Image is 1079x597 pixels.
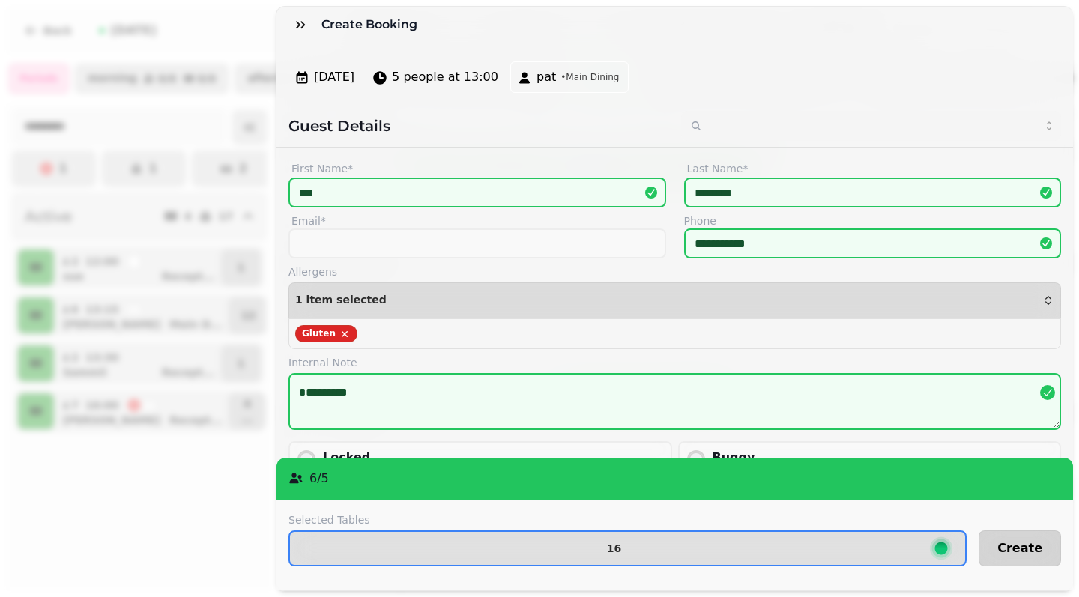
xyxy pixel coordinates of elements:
span: pat [537,68,556,86]
div: Gluten [295,325,357,342]
span: • Main Dining [560,71,619,83]
label: Selected Tables [288,512,967,527]
div: Locked [323,449,652,467]
label: First Name* [288,160,666,178]
button: 1 item selected [288,282,1061,318]
label: Last Name* [684,160,1062,178]
iframe: Chat Widget [1004,525,1079,597]
label: Internal Note [288,355,1061,370]
h3: Create Booking [321,16,423,34]
span: [DATE] [314,68,354,86]
span: 5 people at 13:00 [392,68,498,86]
label: Allergens [288,264,1061,279]
span: Create [997,542,1042,554]
label: Phone [684,213,1062,228]
h2: Guest Details [288,115,669,136]
label: Email* [288,213,666,228]
div: Buggy [713,449,997,467]
span: 1 item selected [295,294,387,306]
p: 16 [607,543,621,554]
button: Create [979,530,1061,566]
p: 6 / 5 [309,470,329,488]
button: 16 [288,530,967,566]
